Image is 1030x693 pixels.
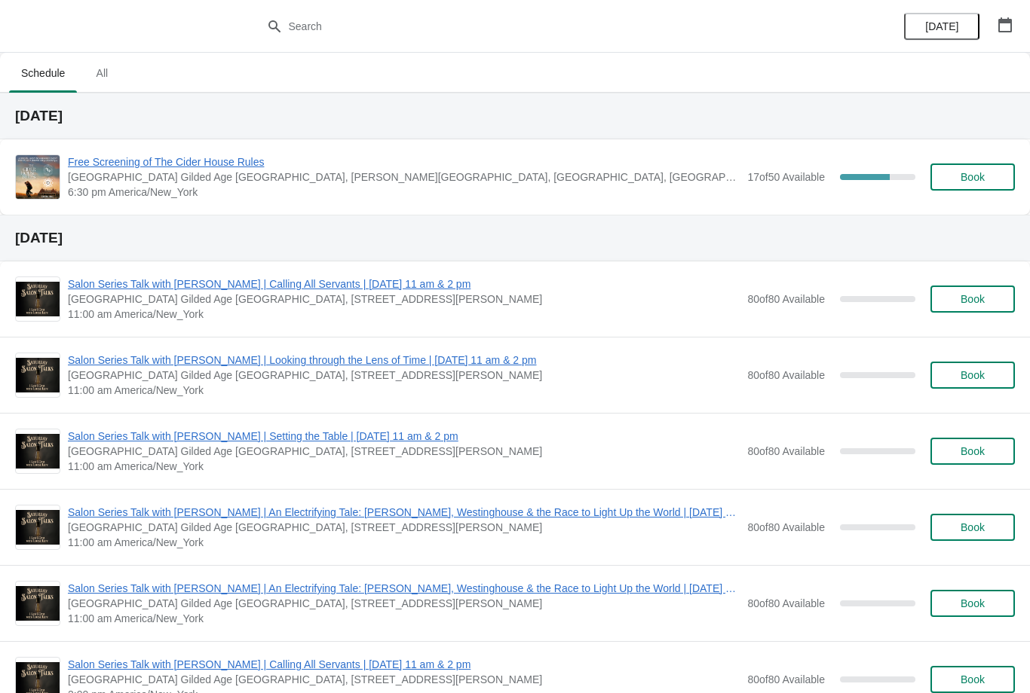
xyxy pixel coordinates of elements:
[68,505,740,520] span: Salon Series Talk with [PERSON_NAME] | An Electrifying Tale: [PERSON_NAME], Westinghouse & the Ra...
[68,292,740,307] span: [GEOGRAPHIC_DATA] Gilded Age [GEOGRAPHIC_DATA], [STREET_ADDRESS][PERSON_NAME]
[68,459,740,474] span: 11:00 am America/New_York
[288,13,773,40] input: Search
[961,597,985,609] span: Book
[930,285,1015,313] button: Book
[68,535,740,550] span: 11:00 am America/New_York
[16,155,60,199] img: Free Screening of The Cider House Rules | Ventfort Hall Gilded Age Mansion & Museum, Walker Stree...
[68,185,740,200] span: 6:30 pm America/New_York
[930,514,1015,541] button: Book
[68,307,740,322] span: 11:00 am America/New_York
[68,383,740,398] span: 11:00 am America/New_York
[747,597,825,609] span: 80 of 80 Available
[747,369,825,381] span: 80 of 80 Available
[16,510,60,545] img: Salon Series Talk with Louise Levy | An Electrifying Tale: JP Morgan, Westinghouse & the Race to ...
[930,163,1015,191] button: Book
[68,672,740,687] span: [GEOGRAPHIC_DATA] Gilded Age [GEOGRAPHIC_DATA], [STREET_ADDRESS][PERSON_NAME]
[68,276,740,292] span: Salon Series Talk with [PERSON_NAME] | Calling All Servants | [DATE] 11 am & 2 pm
[925,20,958,32] span: [DATE]
[930,666,1015,693] button: Book
[930,590,1015,617] button: Book
[961,673,985,685] span: Book
[15,108,1015,124] h2: [DATE]
[16,434,60,469] img: Salon Series Talk with Louise Levy | Setting the Table | September 27 at 11 am & 2 pm | Ventfort ...
[68,657,740,672] span: Salon Series Talk with [PERSON_NAME] | Calling All Servants | [DATE] 11 am & 2 pm
[930,438,1015,465] button: Book
[747,293,825,305] span: 80 of 80 Available
[16,358,60,392] img: Salon Series Talk with Louise Levy | Looking through the Lens of Time | September 20 at 11 am & 2...
[68,444,740,459] span: [GEOGRAPHIC_DATA] Gilded Age [GEOGRAPHIC_DATA], [STREET_ADDRESS][PERSON_NAME]
[15,230,1015,246] h2: [DATE]
[961,369,985,381] span: Book
[16,586,60,621] img: Salon Series Talk with Louise Levy | An Electrifying Tale: JP Morgan, Westinghouse & the Race to ...
[83,60,121,87] span: All
[747,521,825,533] span: 80 of 80 Available
[68,154,740,169] span: Free Screening of The Cider House Rules
[68,353,740,368] span: Salon Series Talk with [PERSON_NAME] | Looking through the Lens of Time | [DATE] 11 am & 2 pm
[961,293,985,305] span: Book
[68,581,740,596] span: Salon Series Talk with [PERSON_NAME] | An Electrifying Tale: [PERSON_NAME], Westinghouse & the Ra...
[961,521,985,533] span: Book
[961,445,985,457] span: Book
[930,362,1015,389] button: Book
[904,13,979,40] button: [DATE]
[961,171,985,183] span: Book
[747,171,825,183] span: 17 of 50 Available
[16,282,60,316] img: Salon Series Talk with Louise Levy | Calling All Servants | September 13 at 11 am & 2 pm | Ventfo...
[9,60,77,87] span: Schedule
[68,429,740,444] span: Salon Series Talk with [PERSON_NAME] | Setting the Table | [DATE] 11 am & 2 pm
[68,368,740,383] span: [GEOGRAPHIC_DATA] Gilded Age [GEOGRAPHIC_DATA], [STREET_ADDRESS][PERSON_NAME]
[68,169,740,185] span: [GEOGRAPHIC_DATA] Gilded Age [GEOGRAPHIC_DATA], [PERSON_NAME][GEOGRAPHIC_DATA], [GEOGRAPHIC_DATA]...
[747,673,825,685] span: 80 of 80 Available
[68,596,740,611] span: [GEOGRAPHIC_DATA] Gilded Age [GEOGRAPHIC_DATA], [STREET_ADDRESS][PERSON_NAME]
[68,520,740,535] span: [GEOGRAPHIC_DATA] Gilded Age [GEOGRAPHIC_DATA], [STREET_ADDRESS][PERSON_NAME]
[747,445,825,457] span: 80 of 80 Available
[68,611,740,626] span: 11:00 am America/New_York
